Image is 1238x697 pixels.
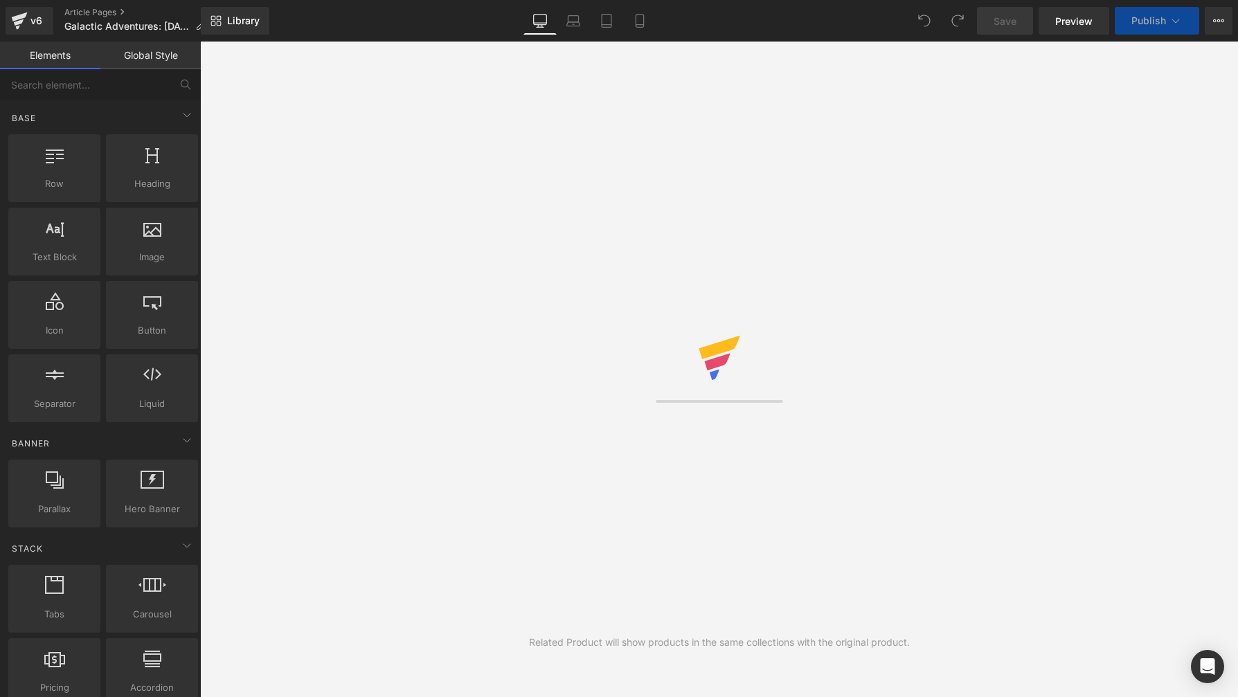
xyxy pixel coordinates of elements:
a: Article Pages [64,7,216,18]
span: Row [12,176,96,191]
a: New Library [201,7,269,35]
button: Redo [944,7,971,35]
span: Liquid [110,397,194,411]
div: v6 [28,12,45,30]
span: Tabs [12,607,96,622]
button: More [1205,7,1232,35]
span: Parallax [12,502,96,516]
span: Save [994,14,1016,28]
span: Text Block [12,250,96,264]
span: Publish [1131,15,1166,26]
span: Image [110,250,194,264]
button: Publish [1115,7,1199,35]
span: Library [227,15,260,27]
span: Heading [110,176,194,191]
span: Separator [12,397,96,411]
span: Galactic Adventures: [DATE] [64,21,190,32]
span: Carousel [110,607,194,622]
a: Tablet [590,7,623,35]
span: Hero Banner [110,502,194,516]
span: Preview [1055,14,1093,28]
span: Icon [12,323,96,338]
span: Banner [10,437,51,450]
div: Related Product will show products in the same collections with the original product. [529,635,910,650]
a: Mobile [623,7,656,35]
span: Pricing [12,680,96,695]
span: Accordion [110,680,194,695]
a: Global Style [100,42,201,69]
div: Open Intercom Messenger [1191,650,1224,683]
span: Base [10,111,37,125]
span: Button [110,323,194,338]
a: Laptop [557,7,590,35]
span: Stack [10,542,44,555]
a: v6 [6,7,53,35]
button: Undo [910,7,938,35]
a: Preview [1039,7,1109,35]
a: Desktop [523,7,557,35]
